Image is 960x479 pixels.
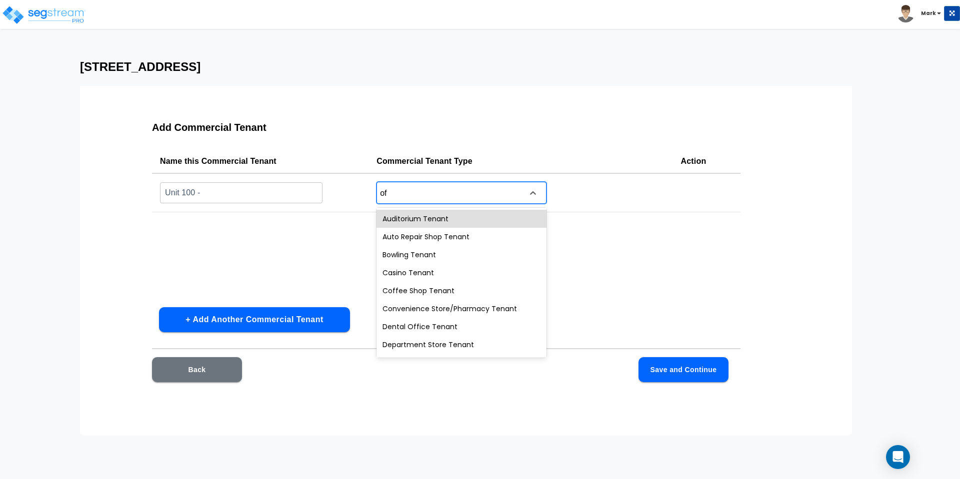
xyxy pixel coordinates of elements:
[376,228,546,246] div: Auto Repair Shop Tenant
[376,210,546,228] div: Auditorium Tenant
[376,282,546,300] div: Coffee Shop Tenant
[376,264,546,282] div: Casino Tenant
[376,354,546,372] div: Fastfood Tenant
[152,122,740,133] h3: Add Commercial Tenant
[921,9,936,17] b: Mark
[368,149,672,173] th: Commercial Tenant Type
[376,318,546,336] div: Dental Office Tenant
[376,336,546,354] div: Department Store Tenant
[152,149,368,173] th: Name this Commercial Tenant
[376,246,546,264] div: Bowling Tenant
[897,5,914,22] img: avatar.png
[376,300,546,318] div: Convenience Store/Pharmacy Tenant
[886,445,910,469] div: Open Intercom Messenger
[160,182,322,203] input: Commercial Tenant Name
[1,5,86,25] img: logo_pro_r.png
[638,357,728,382] button: Save and Continue
[152,357,242,382] button: Back
[80,60,880,74] h3: [STREET_ADDRESS]
[673,149,740,173] th: Action
[159,307,350,332] button: + Add Another Commercial Tenant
